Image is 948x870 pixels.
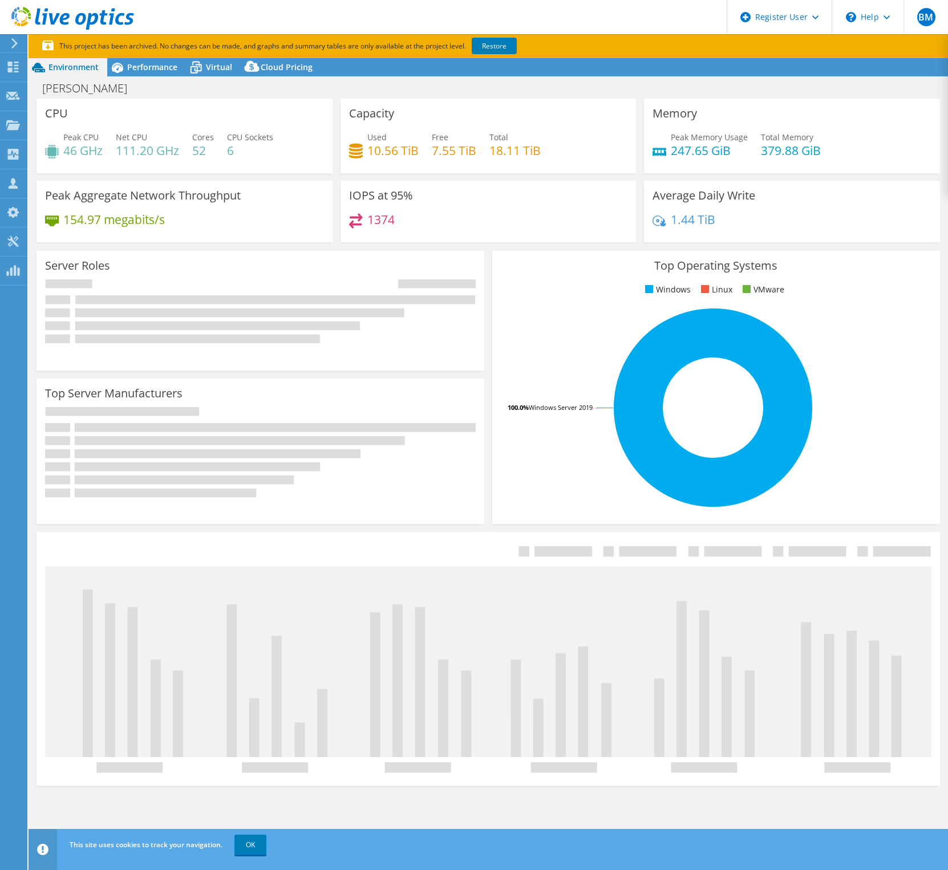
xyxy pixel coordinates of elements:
h4: 1374 [367,213,395,226]
h4: 46 GHz [63,144,103,157]
span: Cloud Pricing [261,62,313,72]
span: Peak Memory Usage [671,132,748,143]
span: BM [917,8,935,26]
span: Free [432,132,448,143]
h4: 52 [192,144,214,157]
a: Restore [472,38,517,54]
span: Net CPU [116,132,147,143]
li: Windows [642,283,691,296]
span: Used [367,132,387,143]
span: Peak CPU [63,132,99,143]
h1: [PERSON_NAME] [37,82,145,95]
svg: \n [846,12,856,22]
h3: Top Operating Systems [501,259,931,272]
h4: 10.56 TiB [367,144,419,157]
h4: 247.65 GiB [671,144,748,157]
h3: Top Server Manufacturers [45,387,183,400]
tspan: 100.0% [508,403,529,412]
h3: Capacity [349,107,394,120]
h4: 379.88 GiB [761,144,821,157]
h4: 7.55 TiB [432,144,476,157]
span: Virtual [206,62,232,72]
span: Cores [192,132,214,143]
span: Total [489,132,508,143]
h3: IOPS at 95% [349,189,413,202]
li: VMware [740,283,784,296]
span: Performance [127,62,177,72]
span: CPU Sockets [227,132,273,143]
span: Total Memory [761,132,813,143]
h4: 18.11 TiB [489,144,541,157]
h4: 1.44 TiB [671,213,715,226]
h4: 111.20 GHz [116,144,179,157]
a: OK [234,835,266,855]
li: Linux [698,283,732,296]
h3: Average Daily Write [653,189,755,202]
h3: Peak Aggregate Network Throughput [45,189,241,202]
h3: Memory [653,107,697,120]
h3: CPU [45,107,68,120]
span: This site uses cookies to track your navigation. [70,840,222,849]
h3: Server Roles [45,259,110,272]
tspan: Windows Server 2019 [529,403,593,412]
span: Environment [48,62,99,72]
h4: 6 [227,144,273,157]
h4: 154.97 megabits/s [63,213,165,226]
p: This project has been archived. No changes can be made, and graphs and summary tables are only av... [42,40,601,52]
